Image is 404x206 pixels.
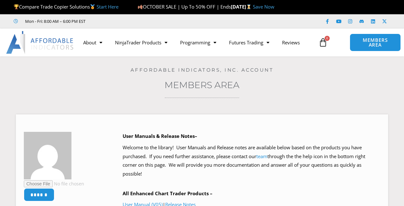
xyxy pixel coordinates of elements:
span: Mon - Fri: 8:00 AM – 6:00 PM EST [24,17,85,25]
iframe: Customer reviews powered by Trustpilot [94,18,190,24]
img: 🏆 [14,4,19,9]
a: Affordable Indicators, Inc. Account [131,67,274,73]
span: Compare Trade Copier Solutions [14,3,118,10]
a: Start Here [97,3,118,10]
b: User Manuals & Release Notes– [123,133,197,139]
a: Futures Trading [223,35,276,50]
img: c57c108ccbb038e2a637290198418a82d0b56cb519b5b0f151d47ab58882fe4a [24,132,71,179]
strong: [DATE] [231,3,253,10]
a: Members Area [165,80,239,90]
a: About [77,35,109,50]
span: OCTOBER SALE | Up To 50% OFF | Ends [137,3,231,10]
a: Programming [174,35,223,50]
img: LogoAI | Affordable Indicators – NinjaTrader [6,31,74,54]
p: Welcome to the library! User Manuals and Release notes are available below based on the products ... [123,143,380,178]
a: Save Now [253,3,274,10]
a: team [256,153,267,159]
b: All Enhanced Chart Trader Products – [123,190,212,196]
img: 🥇 [90,4,95,9]
a: MEMBERS AREA [350,34,401,51]
img: ⌛ [246,4,251,9]
a: 0 [309,33,337,52]
span: 0 [325,36,330,41]
nav: Menu [77,35,315,50]
a: NinjaTrader Products [109,35,174,50]
span: MEMBERS AREA [356,38,394,47]
a: Reviews [276,35,306,50]
img: 🍂 [138,4,143,9]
